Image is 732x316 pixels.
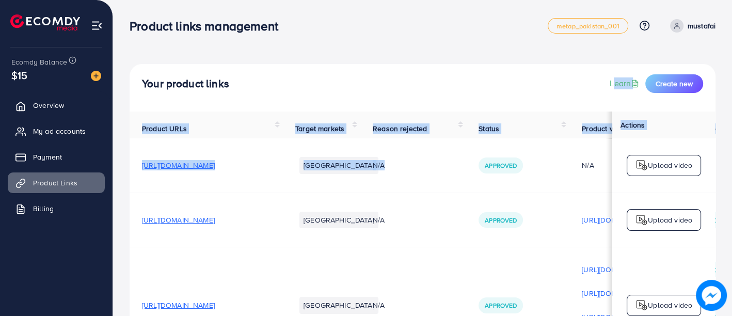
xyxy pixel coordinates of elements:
a: metap_pakistan_001 [548,18,628,34]
span: $15 [9,65,30,86]
p: [URL][DOMAIN_NAME] [582,287,655,299]
span: Payment [33,152,62,162]
img: image [696,280,727,311]
span: N/A [373,215,385,225]
a: mustafai [666,19,715,33]
a: Overview [8,95,105,116]
span: N/A [373,300,385,310]
a: Product Links [8,172,105,193]
span: Actions [620,120,645,130]
span: [URL][DOMAIN_NAME] [142,215,215,225]
p: Upload video [648,159,692,171]
span: My ad accounts [33,126,86,136]
p: Upload video [648,299,692,311]
h4: Your product links [142,77,229,90]
span: Target markets [295,123,344,134]
a: Payment [8,147,105,167]
li: [GEOGRAPHIC_DATA] [299,212,378,228]
img: image [91,71,101,81]
button: Create new [645,74,703,93]
a: Learn [610,77,641,89]
p: Upload video [648,214,692,226]
span: Approved [485,216,517,225]
li: [GEOGRAPHIC_DATA] [299,157,378,173]
span: Billing [33,203,54,214]
p: [URL][DOMAIN_NAME] [582,263,655,276]
span: Ecomdy Balance [11,57,67,67]
span: Product URLs [142,123,187,134]
span: Product Links [33,178,77,188]
span: Overview [33,100,64,110]
span: Create new [656,78,693,89]
p: [URL][DOMAIN_NAME] [582,214,655,226]
span: [URL][DOMAIN_NAME] [142,300,215,310]
span: Reason rejected [373,123,427,134]
img: menu [91,20,103,31]
a: My ad accounts [8,121,105,141]
span: Approved [485,161,517,170]
span: Approved [485,301,517,310]
span: N/A [373,160,385,170]
img: logo [635,214,648,226]
p: mustafai [688,20,715,32]
h3: Product links management [130,19,287,34]
li: [GEOGRAPHIC_DATA] [299,297,378,313]
span: Status [479,123,499,134]
span: [URL][DOMAIN_NAME] [142,160,215,170]
img: logo [635,159,648,171]
a: Billing [8,198,105,219]
img: logo [635,299,648,311]
span: metap_pakistan_001 [556,23,619,29]
img: logo [10,14,80,30]
span: Product video [582,123,627,134]
div: N/A [582,160,655,170]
